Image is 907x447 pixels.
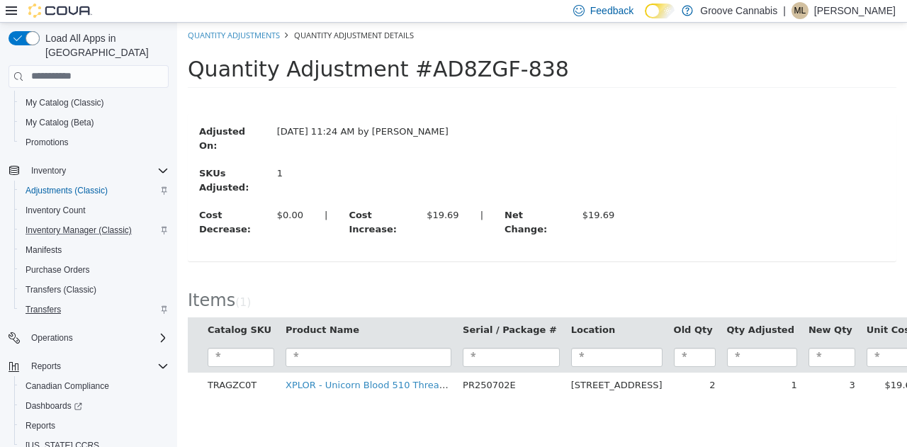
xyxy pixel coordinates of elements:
[26,358,169,375] span: Reports
[14,220,174,240] button: Inventory Manager (Classic)
[25,350,103,375] td: TRAGZC0T
[14,93,174,113] button: My Catalog (Classic)
[20,417,61,434] a: Reports
[497,300,539,315] button: Old Qty
[645,18,646,19] span: Dark Mode
[491,350,544,375] td: 2
[31,165,66,176] span: Inventory
[20,182,169,199] span: Adjustments (Classic)
[26,420,55,431] span: Reports
[14,376,174,396] button: Canadian Compliance
[3,356,174,376] button: Reports
[689,300,740,315] button: Unit Cost
[28,4,92,18] img: Cova
[20,242,169,259] span: Manifests
[794,2,806,19] span: ML
[293,186,317,200] label: |
[626,350,684,375] td: 3
[31,332,73,344] span: Operations
[40,31,169,60] span: Load All Apps in [GEOGRAPHIC_DATA]
[3,328,174,348] button: Operations
[20,94,110,111] a: My Catalog (Classic)
[20,222,137,239] a: Inventory Manager (Classic)
[14,396,174,416] a: Dashboards
[20,261,169,278] span: Purchase Orders
[631,300,678,315] button: New Qty
[30,300,97,315] button: Catalog SKU
[20,202,91,219] a: Inventory Count
[26,97,104,108] span: My Catalog (Classic)
[20,134,74,151] a: Promotions
[31,361,61,372] span: Reports
[280,350,388,375] td: PR250702E
[317,186,395,213] label: Net Change:
[645,4,675,18] input: Dark Mode
[26,329,79,346] button: Operations
[590,4,633,18] span: Feedback
[161,186,239,213] label: Cost Increase:
[20,94,169,111] span: My Catalog (Classic)
[26,137,69,148] span: Promotions
[3,161,174,181] button: Inventory
[20,397,88,414] a: Dashboards
[14,416,174,436] button: Reports
[11,102,89,130] label: Adjusted On:
[783,2,786,19] p: |
[26,304,61,315] span: Transfers
[394,357,485,368] span: [STREET_ADDRESS]
[20,281,102,298] a: Transfers (Classic)
[14,280,174,300] button: Transfers (Classic)
[11,7,103,18] a: Quantity Adjustments
[14,181,174,200] button: Adjustments (Classic)
[550,300,620,315] button: Qty Adjusted
[20,261,96,278] a: Purchase Orders
[20,301,169,318] span: Transfers
[26,264,90,276] span: Purchase Orders
[26,244,62,256] span: Manifests
[814,2,896,19] p: [PERSON_NAME]
[20,202,169,219] span: Inventory Count
[26,400,82,412] span: Dashboards
[20,281,169,298] span: Transfers (Classic)
[11,144,89,171] label: SKUs Adjusted:
[26,225,132,236] span: Inventory Manager (Classic)
[20,417,169,434] span: Reports
[11,34,392,59] span: Quantity Adjustment #AD8ZGF-838
[26,329,169,346] span: Operations
[100,144,196,158] div: 1
[137,186,161,200] label: |
[14,240,174,260] button: Manifests
[11,186,89,213] label: Cost Decrease:
[26,117,94,128] span: My Catalog (Beta)
[700,2,777,19] p: Groove Cannabis
[544,350,626,375] td: 1
[14,200,174,220] button: Inventory Count
[26,284,96,295] span: Transfers (Classic)
[14,132,174,152] button: Promotions
[20,378,115,395] a: Canadian Compliance
[26,205,86,216] span: Inventory Count
[108,300,185,315] button: Product Name
[14,260,174,280] button: Purchase Orders
[108,357,371,368] a: XPLOR - Unicorn Blood 510 Thread Cartridge - Indica - 1g
[20,182,113,199] a: Adjustments (Classic)
[684,350,745,375] td: $19.69
[62,273,69,286] span: 1
[20,134,169,151] span: Promotions
[20,397,169,414] span: Dashboards
[26,162,72,179] button: Inventory
[394,300,441,315] button: Location
[26,380,109,392] span: Canadian Compliance
[26,185,108,196] span: Adjustments (Classic)
[20,378,169,395] span: Canadian Compliance
[14,113,174,132] button: My Catalog (Beta)
[20,222,169,239] span: Inventory Manager (Classic)
[100,186,126,200] div: $0.00
[20,301,67,318] a: Transfers
[20,114,169,131] span: My Catalog (Beta)
[89,102,282,116] div: [DATE] 11:24 AM by [PERSON_NAME]
[11,268,58,288] span: Items
[14,300,174,319] button: Transfers
[286,300,383,315] button: Serial / Package #
[791,2,809,19] div: Michael Langburt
